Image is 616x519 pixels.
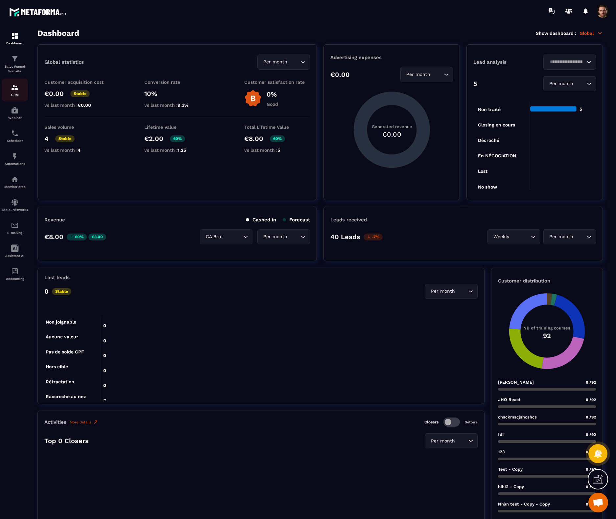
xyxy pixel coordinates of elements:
[2,254,28,258] p: Assistant AI
[400,67,453,82] div: Search for option
[55,135,75,142] p: Stable
[9,6,68,18] img: logo
[44,437,89,445] p: Top 0 Closers
[2,262,28,285] a: accountantaccountantAccounting
[405,71,432,78] span: Per month
[586,397,596,402] span: 0 /92
[11,83,19,91] img: formation
[44,147,110,153] p: vs last month :
[11,152,19,160] img: automations
[78,147,81,153] span: 4
[586,467,596,472] span: 0 /92
[498,502,550,507] p: Nhàn test - Copy - Copy
[70,419,98,425] a: More details
[144,124,210,130] p: Lifetime Value
[330,55,453,60] p: Advertising expenses
[536,31,576,36] p: Show dashboard :
[580,30,603,36] p: Global
[2,139,28,143] p: Scheduler
[498,484,524,489] p: hihi2 - Copy
[70,90,90,97] p: Stable
[478,122,515,128] tspan: Closing en cours
[429,288,456,295] span: Per month
[588,493,608,512] div: Mở cuộc trò chuyện
[144,79,210,85] p: Conversion rate
[2,93,28,97] p: CRM
[277,147,280,153] span: 5
[11,55,19,63] img: formation
[478,138,499,143] tspan: Décroché
[46,379,74,384] tspan: Rétractation
[88,234,106,240] p: €3.00
[425,284,478,299] div: Search for option
[37,29,79,38] h3: Dashboard
[473,80,477,88] p: 5
[2,193,28,216] a: social-networksocial-networkSocial Networks
[11,198,19,206] img: social-network
[267,90,278,98] p: 0%
[548,58,585,66] input: Search for option
[44,135,49,143] p: 4
[586,485,596,489] span: 0 /92
[2,27,28,50] a: formationformationDashboard
[586,415,596,419] span: 0 /92
[498,397,521,402] p: JHO React
[498,467,523,472] p: Test - Copy
[498,449,505,454] p: 123
[429,438,456,445] span: Per month
[456,438,467,445] input: Search for option
[548,80,575,87] span: Per month
[144,90,210,98] p: 10%
[2,170,28,193] a: automationsautomationsMember area
[2,208,28,212] p: Social Networks
[478,153,516,158] tspan: En NÉGOCIATION
[11,267,19,275] img: accountant
[257,55,310,70] div: Search for option
[432,71,442,78] input: Search for option
[330,71,350,79] p: €0.00
[11,221,19,229] img: email
[67,234,87,240] p: 60%
[144,135,163,143] p: €2.00
[289,58,299,66] input: Search for option
[204,233,225,240] span: CA Brut
[289,233,299,240] input: Search for option
[262,58,289,66] span: Per month
[330,217,367,223] p: Leads received
[11,32,19,40] img: formation
[586,502,596,507] span: 0 /92
[2,162,28,166] p: Automations
[178,102,189,108] span: 9.3%
[244,147,310,153] p: vs last month :
[586,450,596,454] span: 0 /92
[11,129,19,137] img: scheduler
[575,80,585,87] input: Search for option
[44,90,64,98] p: €0.00
[498,415,537,419] p: chsckmscjshcshcs
[46,364,68,369] tspan: Hors cible
[2,239,28,262] a: Assistant AI
[44,275,70,281] p: Lost leads
[46,394,86,399] tspan: Raccroche au nez
[93,419,98,425] img: narrow-up-right-o.6b7c60e2.svg
[478,184,497,190] tspan: No show
[52,288,71,295] p: Stable
[44,287,49,295] p: 0
[456,288,467,295] input: Search for option
[283,217,310,223] p: Forecast
[2,185,28,189] p: Member area
[78,102,91,108] span: €0.00
[244,135,263,143] p: €8.00
[478,107,501,112] tspan: Non traité
[144,147,210,153] p: vs last month :
[44,59,84,65] p: Global statistics
[2,216,28,239] a: emailemailE-mailing
[498,380,534,385] p: [PERSON_NAME]
[44,217,65,223] p: Revenue
[2,79,28,102] a: formationformationCRM
[178,147,186,153] span: 1.25
[424,420,438,424] p: Closers
[244,124,310,130] p: Total Lifetime Value
[262,233,289,240] span: Per month
[2,124,28,147] a: schedulerschedulerScheduler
